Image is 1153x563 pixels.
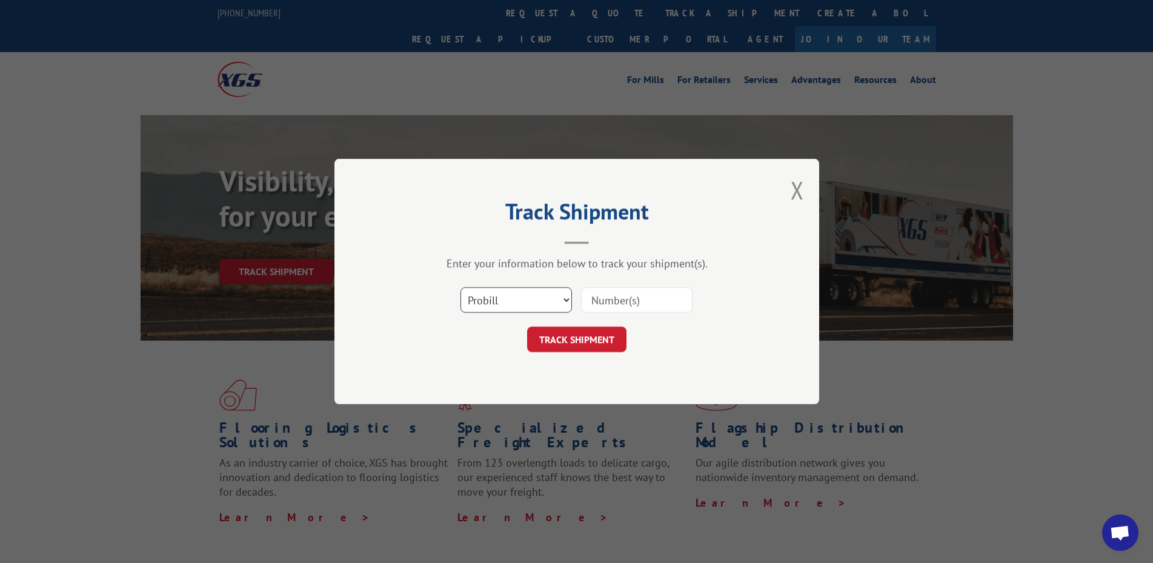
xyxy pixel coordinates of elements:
[581,287,693,313] input: Number(s)
[791,174,804,206] button: Close modal
[395,203,759,226] h2: Track Shipment
[395,256,759,270] div: Enter your information below to track your shipment(s).
[527,327,626,352] button: TRACK SHIPMENT
[1102,515,1138,551] a: Open chat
